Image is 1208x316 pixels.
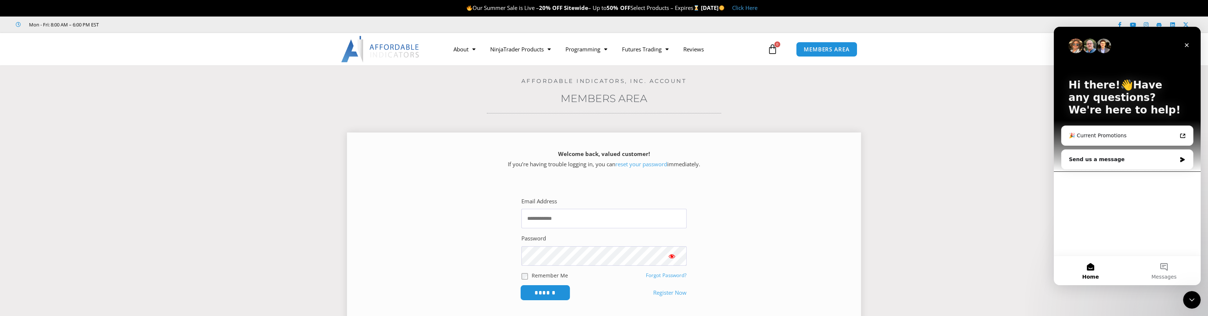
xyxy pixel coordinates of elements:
[446,41,483,58] a: About
[532,272,568,279] label: Remember Me
[521,77,687,84] a: Affordable Indicators, Inc. Account
[467,5,472,11] img: 🔥
[1183,291,1201,309] iframe: Intercom live chat
[483,41,558,58] a: NinjaTrader Products
[774,41,780,47] span: 0
[521,196,557,207] label: Email Address
[561,92,647,105] a: Members Area
[646,272,687,279] a: Forgot Password?
[446,41,766,58] nav: Menu
[466,4,701,11] span: Our Summer Sale is Live – – Up to Select Products – Expires
[615,160,667,168] a: reset your password
[607,4,630,11] strong: 50% OFF
[653,288,687,298] a: Register Now
[360,149,848,170] p: If you’re having trouble logging in, you can immediately.
[719,5,724,11] img: 🌞
[732,4,757,11] a: Click Here
[615,41,676,58] a: Futures Trading
[27,20,99,29] span: Mon - Fri: 8:00 AM – 6:00 PM EST
[701,4,725,11] strong: [DATE]
[657,246,687,266] button: Show password
[564,4,588,11] strong: Sitewide
[558,41,615,58] a: Programming
[539,4,563,11] strong: 20% OFF
[521,233,546,244] label: Password
[796,42,857,57] a: MEMBERS AREA
[1054,27,1201,285] iframe: Intercom live chat
[676,41,711,58] a: Reviews
[694,5,699,11] img: ⌛
[756,39,789,60] a: 0
[804,47,850,52] span: MEMBERS AREA
[341,36,420,62] img: LogoAI | Affordable Indicators – NinjaTrader
[109,21,219,28] iframe: Customer reviews powered by Trustpilot
[558,150,650,157] strong: Welcome back, valued customer!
